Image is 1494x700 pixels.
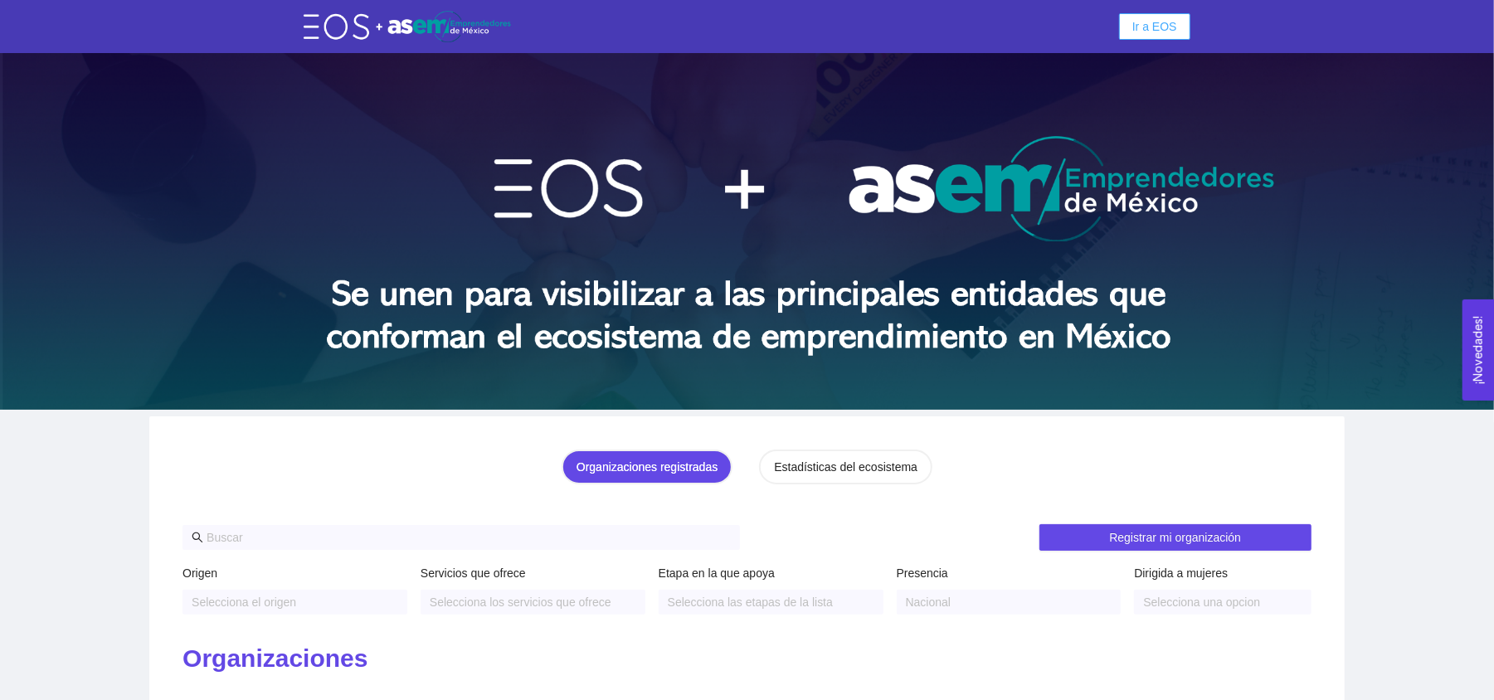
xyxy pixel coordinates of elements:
[182,564,217,582] label: Origen
[182,642,1312,676] h2: Organizaciones
[1039,524,1312,551] button: Registrar mi organización
[1132,17,1177,36] span: Ir a EOS
[774,458,917,476] div: Estadísticas del ecosistema
[577,458,718,476] div: Organizaciones registradas
[304,11,511,41] img: eos-asem-logo.38b026ae.png
[421,564,526,582] label: Servicios que ofrece
[1462,299,1494,401] button: Open Feedback Widget
[1134,564,1228,582] label: Dirigida a mujeres
[192,532,203,543] span: search
[207,528,731,547] input: Buscar
[659,564,775,582] label: Etapa en la que apoya
[897,564,948,582] label: Presencia
[1109,528,1241,547] span: Registrar mi organización
[1119,13,1190,40] button: Ir a EOS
